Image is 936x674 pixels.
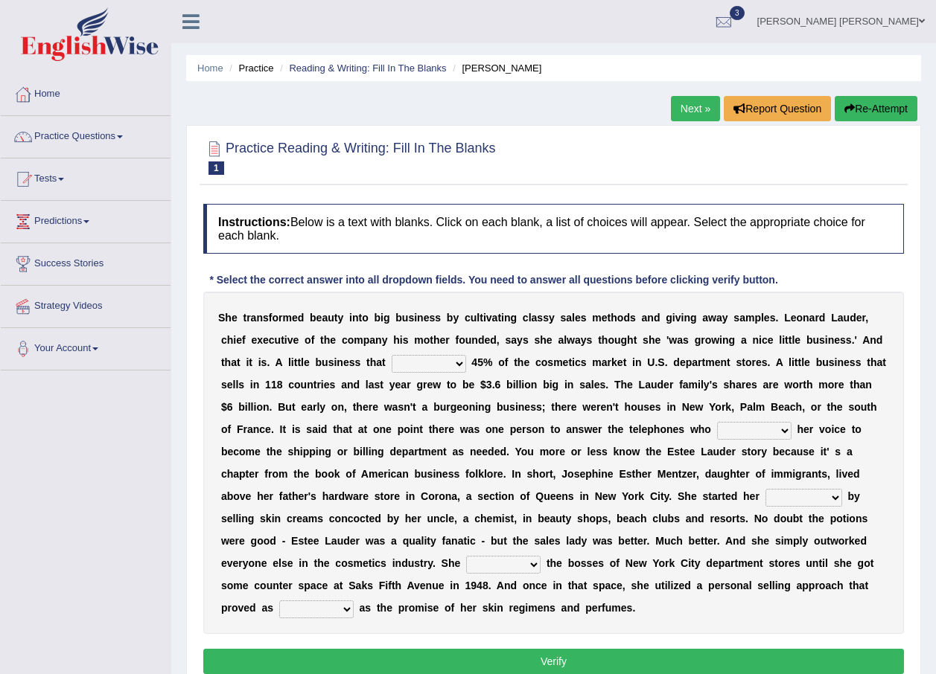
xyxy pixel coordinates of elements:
b: b [806,334,813,346]
b: a [322,312,328,324]
b: i [258,356,261,368]
b: y [722,312,728,324]
b: e [547,334,553,346]
b: l [477,312,480,324]
b: h [225,356,232,368]
b: h [611,312,617,324]
b: l [572,312,575,324]
b: L [784,312,791,324]
b: y [581,334,587,346]
b: r [862,312,865,324]
b: d [298,312,305,324]
b: o [362,312,369,324]
b: A [776,356,783,368]
span: 3 [730,6,745,20]
b: u [614,334,621,346]
b: e [795,334,800,346]
b: i [284,334,287,346]
b: s [762,356,768,368]
b: h [324,334,331,346]
b: s [355,356,361,368]
b: g [690,312,697,324]
b: e [343,356,349,368]
b: n [752,334,759,346]
b: w [669,334,677,346]
b: o [705,334,712,346]
b: t [382,356,386,368]
b: . [768,356,771,368]
b: s [643,334,649,346]
b: p [754,312,761,324]
b: a [809,312,815,324]
b: u [465,334,472,346]
b: g [695,334,701,346]
b: c [535,356,541,368]
b: o [348,334,354,346]
b: h [540,334,547,346]
b: y [382,334,388,346]
b: u [328,312,334,324]
b: h [602,334,608,346]
b: n [375,334,382,346]
b: t [294,356,298,368]
b: d [819,312,826,324]
b: % [483,356,492,368]
b: t [514,356,518,368]
b: w [711,334,719,346]
b: e [791,312,797,324]
b: e [484,334,490,346]
b: A [276,356,283,368]
b: A [862,334,870,346]
b: h [433,334,440,346]
b: e [715,356,721,368]
b: t [366,356,370,368]
b: e [440,334,446,346]
b: , [497,334,500,346]
b: s [349,356,355,368]
b: u [322,356,328,368]
b: . [665,356,668,368]
b: h [370,356,377,368]
b: t [497,312,501,324]
b: s [561,312,567,324]
b: . [267,356,270,368]
b: e [575,312,581,324]
b: h [649,334,655,346]
b: S [218,312,225,324]
li: Practice [226,61,273,75]
b: n [803,312,809,324]
b: Instructions: [218,216,290,228]
b: f [242,334,246,346]
b: m [592,312,601,324]
a: Next » [671,96,720,121]
b: i [719,334,722,346]
b: g [383,312,390,324]
a: Your Account [1,328,171,365]
b: i [672,312,675,324]
b: c [221,334,227,346]
b: m [414,334,423,346]
div: * Select the correct answer into all dropdown fields. You need to answer all questions before cli... [203,272,784,288]
b: n [684,312,690,324]
b: c [575,356,581,368]
b: t [727,356,730,368]
b: i [334,356,337,368]
b: l [761,312,764,324]
b: f [456,334,459,346]
b: r [698,356,701,368]
b: s [523,334,529,346]
b: u [844,312,850,324]
b: m [592,356,601,368]
b: o [498,356,505,368]
b: m [553,356,562,368]
b: , [865,312,868,324]
b: o [541,356,548,368]
b: i [825,334,828,346]
b: s [581,312,587,324]
b: a [575,334,581,346]
b: a [558,334,564,346]
b: m [745,312,754,324]
b: f [311,334,315,346]
a: Reading & Writing: Fill In The Blanks [289,62,446,74]
b: i [349,312,352,324]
